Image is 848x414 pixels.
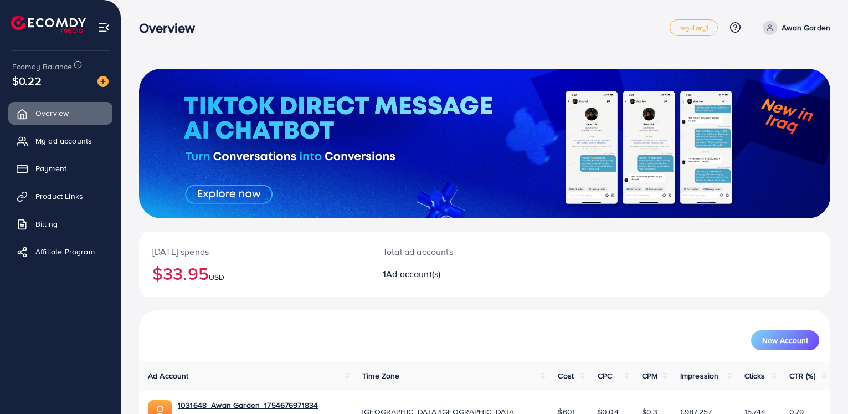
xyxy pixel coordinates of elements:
p: [DATE] spends [152,245,356,258]
span: Ad account(s) [386,268,440,280]
a: 1031648_Awan Garden_1754676971834 [178,400,318,411]
span: $0.22 [12,73,42,89]
span: regular_1 [679,24,708,32]
span: New Account [762,336,808,344]
span: Time Zone [362,370,399,381]
p: Total ad accounts [383,245,529,258]
span: CTR (%) [789,370,815,381]
span: CPM [642,370,657,381]
a: Affiliate Program [8,241,112,263]
img: menu [97,21,110,34]
span: Cost [558,370,574,381]
h2: 1 [383,269,529,279]
h2: $33.95 [152,263,356,284]
span: Impression [680,370,719,381]
span: Clicks [744,370,765,381]
span: Overview [35,108,69,119]
span: Payment [35,163,66,174]
a: Payment [8,157,112,180]
span: Ecomdy Balance [12,61,72,72]
a: Billing [8,213,112,235]
span: USD [209,272,224,283]
a: Awan Garden [758,21,830,35]
span: Product Links [35,191,83,202]
p: Awan Garden [782,21,830,34]
h3: Overview [139,20,204,36]
a: Overview [8,102,112,124]
a: Product Links [8,185,112,207]
button: New Account [751,330,819,350]
span: CPC [598,370,612,381]
span: Ad Account [148,370,189,381]
a: My ad accounts [8,130,112,152]
span: Affiliate Program [35,246,95,257]
img: image [97,76,109,87]
img: logo [11,16,86,33]
span: My ad accounts [35,135,92,146]
span: Billing [35,218,58,229]
a: regular_1 [670,19,718,36]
